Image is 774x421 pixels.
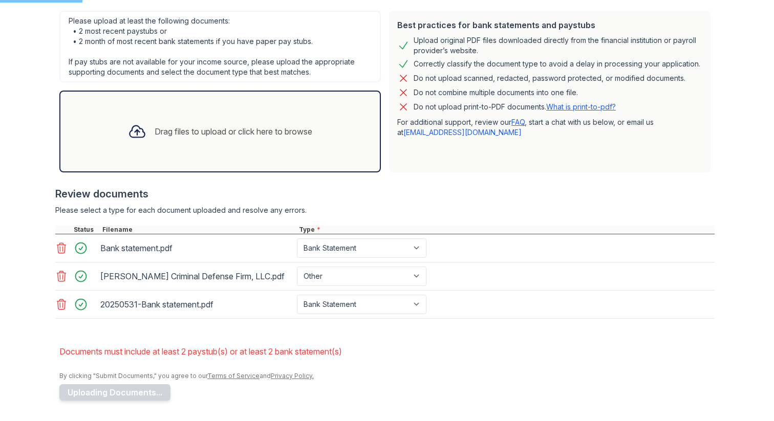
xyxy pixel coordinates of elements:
div: Drag files to upload or click here to browse [155,125,312,138]
div: By clicking "Submit Documents," you agree to our and [59,372,715,380]
div: Filename [100,226,297,234]
a: What is print-to-pdf? [546,102,616,111]
div: Do not upload scanned, redacted, password protected, or modified documents. [414,72,685,84]
div: Status [72,226,100,234]
a: FAQ [511,118,525,126]
div: Type [297,226,715,234]
a: Terms of Service [207,372,260,380]
a: [EMAIL_ADDRESS][DOMAIN_NAME] [403,128,522,137]
button: Uploading Documents... [59,384,170,401]
div: Please upload at least the following documents: • 2 most recent paystubs or • 2 month of most rec... [59,11,381,82]
li: Documents must include at least 2 paystub(s) or at least 2 bank statement(s) [59,341,715,362]
div: Bank statement.pdf [100,240,293,256]
div: 20250531-Bank statement.pdf [100,296,293,313]
p: Do not upload print-to-PDF documents. [414,102,616,112]
a: Privacy Policy. [271,372,314,380]
div: Best practices for bank statements and paystubs [397,19,702,31]
div: Do not combine multiple documents into one file. [414,86,578,99]
div: Review documents [55,187,715,201]
div: Correctly classify the document type to avoid a delay in processing your application. [414,58,700,70]
div: Please select a type for each document uploaded and resolve any errors. [55,205,715,215]
div: [PERSON_NAME] Criminal Defense Firm, LLC.pdf [100,268,293,284]
p: For additional support, review our , start a chat with us below, or email us at [397,117,702,138]
div: Upload original PDF files downloaded directly from the financial institution or payroll provider’... [414,35,702,56]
